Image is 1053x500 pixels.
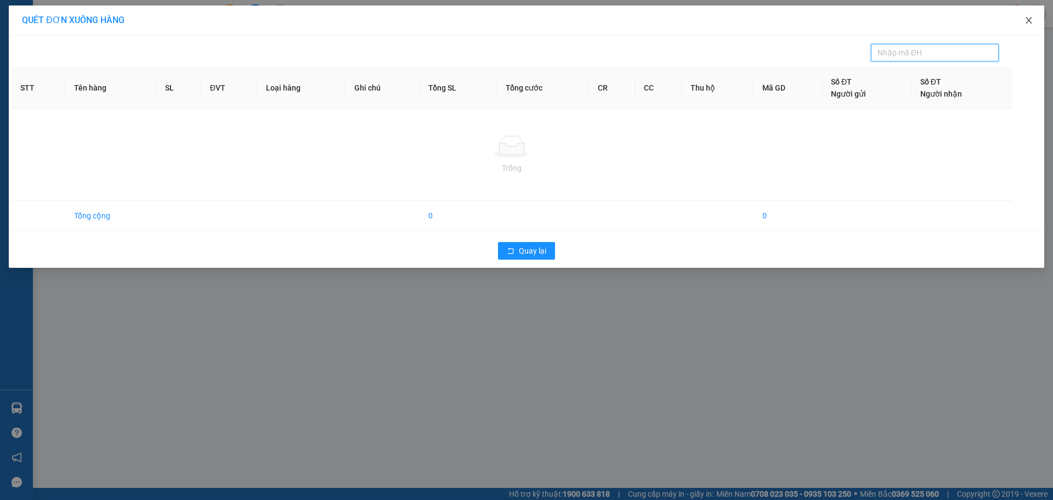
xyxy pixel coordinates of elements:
th: STT [12,67,65,109]
span: Số ĐT [920,77,941,86]
input: Nhập mã ĐH [877,47,984,59]
div: Trống [20,162,1003,174]
button: rollbackQuay lại [498,242,555,260]
span: Số ĐT [831,77,852,86]
span: rollback [507,247,514,256]
th: CR [589,67,636,109]
th: Ghi chú [346,67,420,109]
span: Người gửi [831,89,866,98]
span: Quay lại [519,245,546,257]
th: Tổng SL [420,67,497,109]
span: close [1024,16,1033,25]
th: Thu hộ [682,67,753,109]
th: CC [635,67,682,109]
th: Tên hàng [65,67,156,109]
th: SL [156,67,201,109]
th: Loại hàng [257,67,346,109]
td: 0 [420,201,497,231]
button: Close [1014,5,1044,36]
span: Người nhận [920,89,962,98]
th: Mã GD [754,67,822,109]
td: Tổng cộng [65,201,156,231]
td: 0 [754,201,822,231]
span: QUÉT ĐƠN XUỐNG HÀNG [22,15,124,25]
th: ĐVT [201,67,257,109]
th: Tổng cước [497,67,589,109]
